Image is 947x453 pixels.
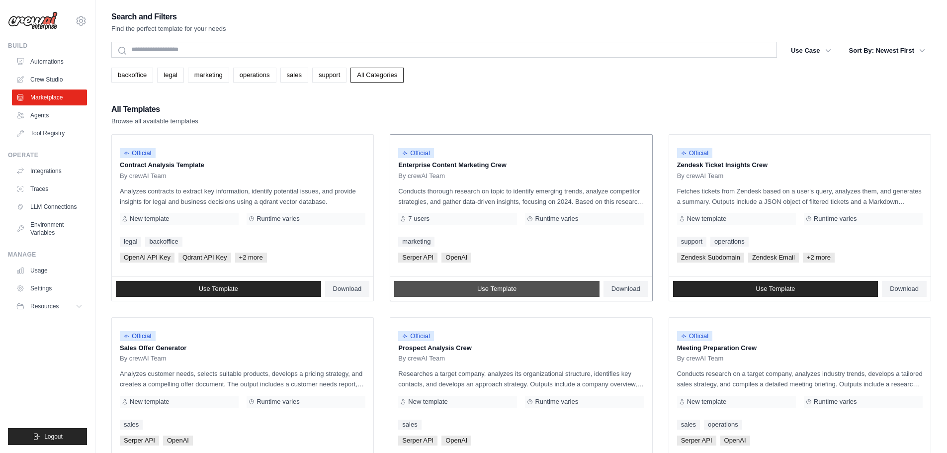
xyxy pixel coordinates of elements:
[756,285,795,293] span: Use Template
[333,285,362,293] span: Download
[145,237,182,247] a: backoffice
[12,199,87,215] a: LLM Connections
[8,428,87,445] button: Logout
[398,420,421,430] a: sales
[677,420,700,430] a: sales
[603,281,648,297] a: Download
[120,172,167,180] span: By crewAI Team
[120,160,365,170] p: Contract Analysis Template
[312,68,346,83] a: support
[398,253,437,263] span: Serper API
[677,253,744,263] span: Zendesk Subdomain
[677,237,706,247] a: support
[120,237,141,247] a: legal
[120,420,143,430] a: sales
[12,263,87,278] a: Usage
[130,215,169,223] span: New template
[111,102,198,116] h2: All Templates
[704,420,742,430] a: operations
[814,398,857,406] span: Runtime varies
[843,42,931,60] button: Sort By: Newest First
[120,186,365,207] p: Analyzes contracts to extract key information, identify potential issues, and provide insights fo...
[12,181,87,197] a: Traces
[803,253,835,263] span: +2 more
[398,186,644,207] p: Conducts thorough research on topic to identify emerging trends, analyze competitor strategies, a...
[677,436,716,446] span: Serper API
[677,331,713,341] span: Official
[398,237,434,247] a: marketing
[882,281,927,297] a: Download
[12,90,87,105] a: Marketplace
[233,68,276,83] a: operations
[398,148,434,158] span: Official
[611,285,640,293] span: Download
[477,285,517,293] span: Use Template
[814,215,857,223] span: Runtime varies
[720,436,750,446] span: OpenAI
[398,436,437,446] span: Serper API
[163,436,193,446] span: OpenAI
[12,54,87,70] a: Automations
[120,343,365,353] p: Sales Offer Generator
[398,331,434,341] span: Official
[12,298,87,314] button: Resources
[8,151,87,159] div: Operate
[408,215,430,223] span: 7 users
[677,368,923,389] p: Conducts research on a target company, analyzes industry trends, develops a tailored sales strate...
[30,302,59,310] span: Resources
[12,125,87,141] a: Tool Registry
[398,355,445,362] span: By crewAI Team
[116,281,321,297] a: Use Template
[199,285,238,293] span: Use Template
[120,148,156,158] span: Official
[157,68,183,83] a: legal
[120,355,167,362] span: By crewAI Team
[535,215,578,223] span: Runtime varies
[673,281,878,297] a: Use Template
[120,368,365,389] p: Analyzes customer needs, selects suitable products, develops a pricing strategy, and creates a co...
[257,398,300,406] span: Runtime varies
[441,253,471,263] span: OpenAI
[8,251,87,259] div: Manage
[12,107,87,123] a: Agents
[111,24,226,34] p: Find the perfect template for your needs
[111,116,198,126] p: Browse all available templates
[325,281,370,297] a: Download
[748,253,799,263] span: Zendesk Email
[12,217,87,241] a: Environment Variables
[677,172,724,180] span: By crewAI Team
[677,186,923,207] p: Fetches tickets from Zendesk based on a user's query, analyzes them, and generates a summary. Out...
[12,72,87,88] a: Crew Studio
[785,42,837,60] button: Use Case
[398,368,644,389] p: Researches a target company, analyzes its organizational structure, identifies key contacts, and ...
[687,215,726,223] span: New template
[280,68,308,83] a: sales
[120,436,159,446] span: Serper API
[111,10,226,24] h2: Search and Filters
[408,398,447,406] span: New template
[120,331,156,341] span: Official
[398,160,644,170] p: Enterprise Content Marketing Crew
[235,253,267,263] span: +2 more
[441,436,471,446] span: OpenAI
[8,42,87,50] div: Build
[111,68,153,83] a: backoffice
[710,237,749,247] a: operations
[8,11,58,30] img: Logo
[178,253,231,263] span: Qdrant API Key
[44,433,63,441] span: Logout
[398,343,644,353] p: Prospect Analysis Crew
[130,398,169,406] span: New template
[188,68,229,83] a: marketing
[394,281,600,297] a: Use Template
[677,148,713,158] span: Official
[890,285,919,293] span: Download
[535,398,578,406] span: Runtime varies
[257,215,300,223] span: Runtime varies
[677,160,923,170] p: Zendesk Ticket Insights Crew
[350,68,404,83] a: All Categories
[12,163,87,179] a: Integrations
[398,172,445,180] span: By crewAI Team
[120,253,174,263] span: OpenAI API Key
[12,280,87,296] a: Settings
